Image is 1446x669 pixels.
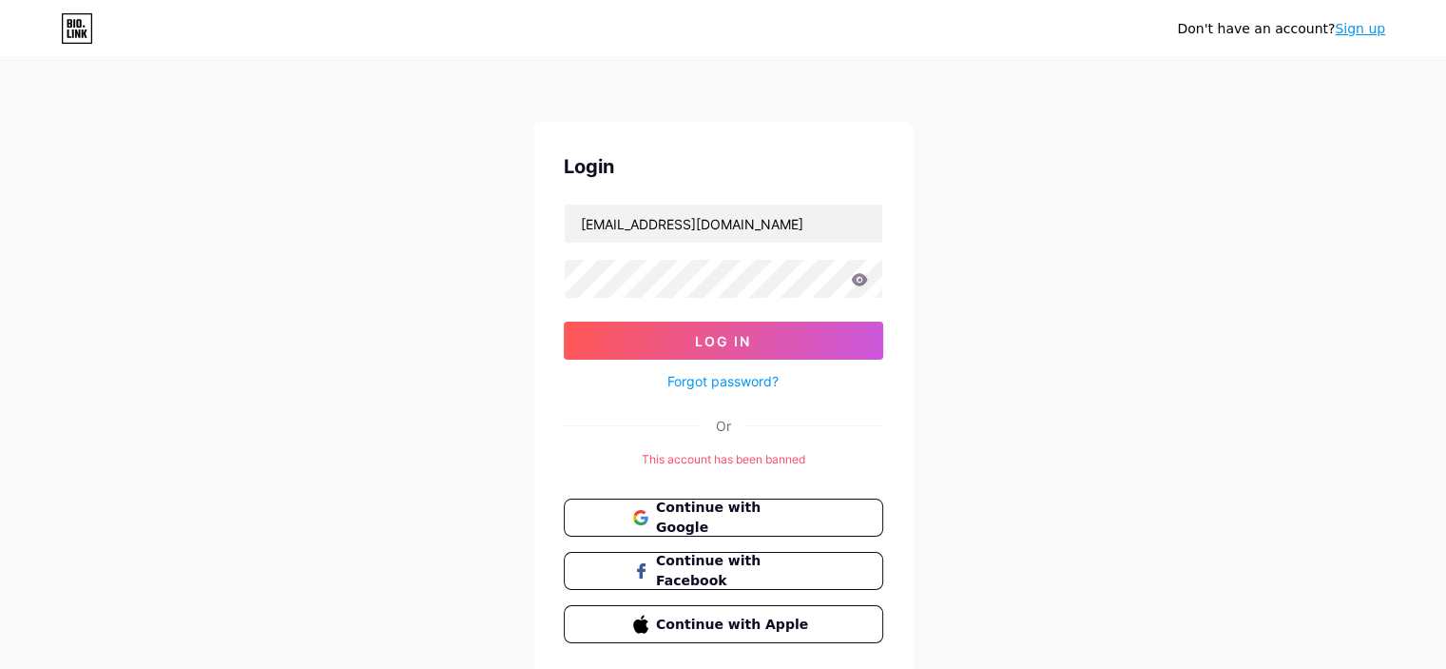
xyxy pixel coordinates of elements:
[565,205,882,243] input: Username
[1177,19,1385,39] div: Don't have an account?
[1335,21,1385,36] a: Sign up
[564,451,883,468] div: This account has been banned
[716,416,731,436] div: Or
[656,615,813,635] span: Continue with Apple
[564,499,883,537] button: Continue with Google
[667,371,779,391] a: Forgot password?
[656,551,813,591] span: Continue with Facebook
[564,552,883,590] button: Continue with Facebook
[564,322,883,360] button: Log In
[564,152,883,181] div: Login
[656,498,813,538] span: Continue with Google
[695,333,751,349] span: Log In
[564,605,883,643] button: Continue with Apple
